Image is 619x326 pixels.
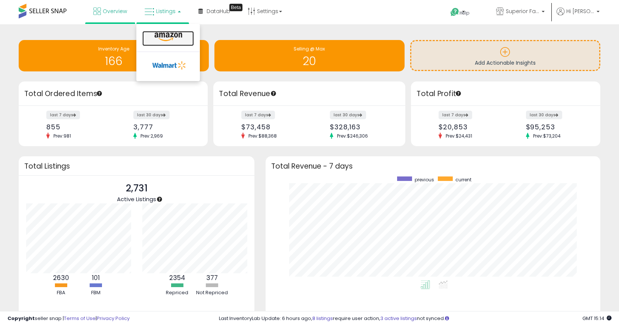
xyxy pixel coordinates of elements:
[445,2,484,24] a: Help
[455,176,471,183] span: current
[506,7,539,15] span: Superior Fast Shipping
[415,176,434,183] span: previous
[241,111,275,119] label: last 7 days
[455,90,462,97] div: Tooltip anchor
[207,7,230,15] span: DataHub
[241,123,304,131] div: $73,458
[53,273,69,282] b: 2630
[294,46,325,52] span: Selling @ Max
[103,7,127,15] span: Overview
[219,315,612,322] div: Last InventoryLab Update: 6 hours ago, require user action, not synced.
[582,315,612,322] span: 2025-09-11 15:14 GMT
[529,133,564,139] span: Prev: $73,204
[417,89,594,99] h3: Total Profit
[214,40,405,71] a: Selling @ Max 20
[137,133,167,139] span: Prev: 2,969
[557,7,600,24] a: Hi [PERSON_NAME]
[526,111,562,119] label: last 30 days
[46,123,108,131] div: 855
[245,133,281,139] span: Prev: $88,368
[156,7,176,15] span: Listings
[475,59,536,67] span: Add Actionable Insights
[160,289,194,296] div: Repriced
[206,273,218,282] b: 377
[96,90,103,97] div: Tooltip anchor
[97,315,130,322] a: Privacy Policy
[50,133,75,139] span: Prev: 981
[450,7,459,17] i: Get Help
[442,133,476,139] span: Prev: $24,431
[7,315,130,322] div: seller snap | |
[19,40,209,71] a: Inventory Age 166
[117,195,156,203] span: Active Listings
[330,111,366,119] label: last 30 days
[459,10,470,16] span: Help
[439,111,472,119] label: last 7 days
[133,123,195,131] div: 3,777
[218,55,401,67] h1: 20
[195,289,229,296] div: Not Repriced
[380,315,417,322] a: 3 active listings
[22,55,205,67] h1: 166
[333,133,372,139] span: Prev: $246,306
[7,315,35,322] strong: Copyright
[312,315,333,322] a: 8 listings
[566,7,594,15] span: Hi [PERSON_NAME]
[92,273,100,282] b: 101
[98,46,129,52] span: Inventory Age
[24,163,249,169] h3: Total Listings
[229,4,242,11] div: Tooltip anchor
[117,181,156,196] p: 2,731
[219,89,400,99] h3: Total Revenue
[156,196,163,203] div: Tooltip anchor
[270,90,277,97] div: Tooltip anchor
[79,289,113,296] div: FBM
[169,273,185,282] b: 2354
[271,163,595,169] h3: Total Revenue - 7 days
[24,89,202,99] h3: Total Ordered Items
[526,123,587,131] div: $95,253
[330,123,392,131] div: $328,163
[445,316,449,321] i: Click here to read more about un-synced listings.
[133,111,170,119] label: last 30 days
[439,123,500,131] div: $20,853
[46,111,80,119] label: last 7 days
[411,41,599,70] a: Add Actionable Insights
[44,289,78,296] div: FBA
[64,315,96,322] a: Terms of Use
